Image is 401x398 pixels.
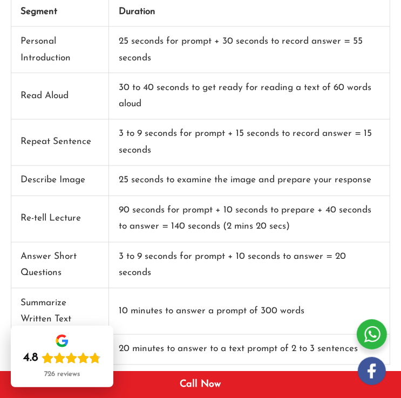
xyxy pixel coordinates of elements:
td: 3 to 9 seconds for prompt + 10 seconds to answer = 20 seconds [109,243,390,289]
div: Rating: 4.8 out of 5 [23,351,101,366]
td: Personal Introduction [11,27,109,73]
td: 3 to 9 seconds for prompt + 15 seconds to record answer = 15 seconds [109,120,390,166]
td: Summarize Written Text [11,289,109,335]
td: 30 to 40 seconds to get ready for reading a text of 60 words aloud [109,73,390,120]
div: 4.8 [23,351,38,366]
td: Describe Image [11,166,109,196]
td: 20 minutes to answer to a text prompt of 2 to 3 sentences [109,335,390,365]
td: Read Aloud [11,73,109,120]
a: Call Now [180,380,221,389]
td: 90 seconds for prompt + 10 seconds to prepare + 40 seconds to answer = 140 seconds (2 mins 20 secs) [109,196,390,243]
td: Re-tell Lecture [11,196,109,243]
td: 25 seconds to examine the image and prepare your response [109,166,390,196]
td: Repeat Sentence [11,120,109,166]
td: Answer Short Questions [11,243,109,289]
td: 25 seconds for prompt + 30 seconds to record answer = 55 seconds [109,27,390,73]
div: 726 reviews [44,370,80,379]
td: 10 minutes to answer a prompt of 300 words [109,289,390,335]
img: white-facebook.png [358,357,386,385]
